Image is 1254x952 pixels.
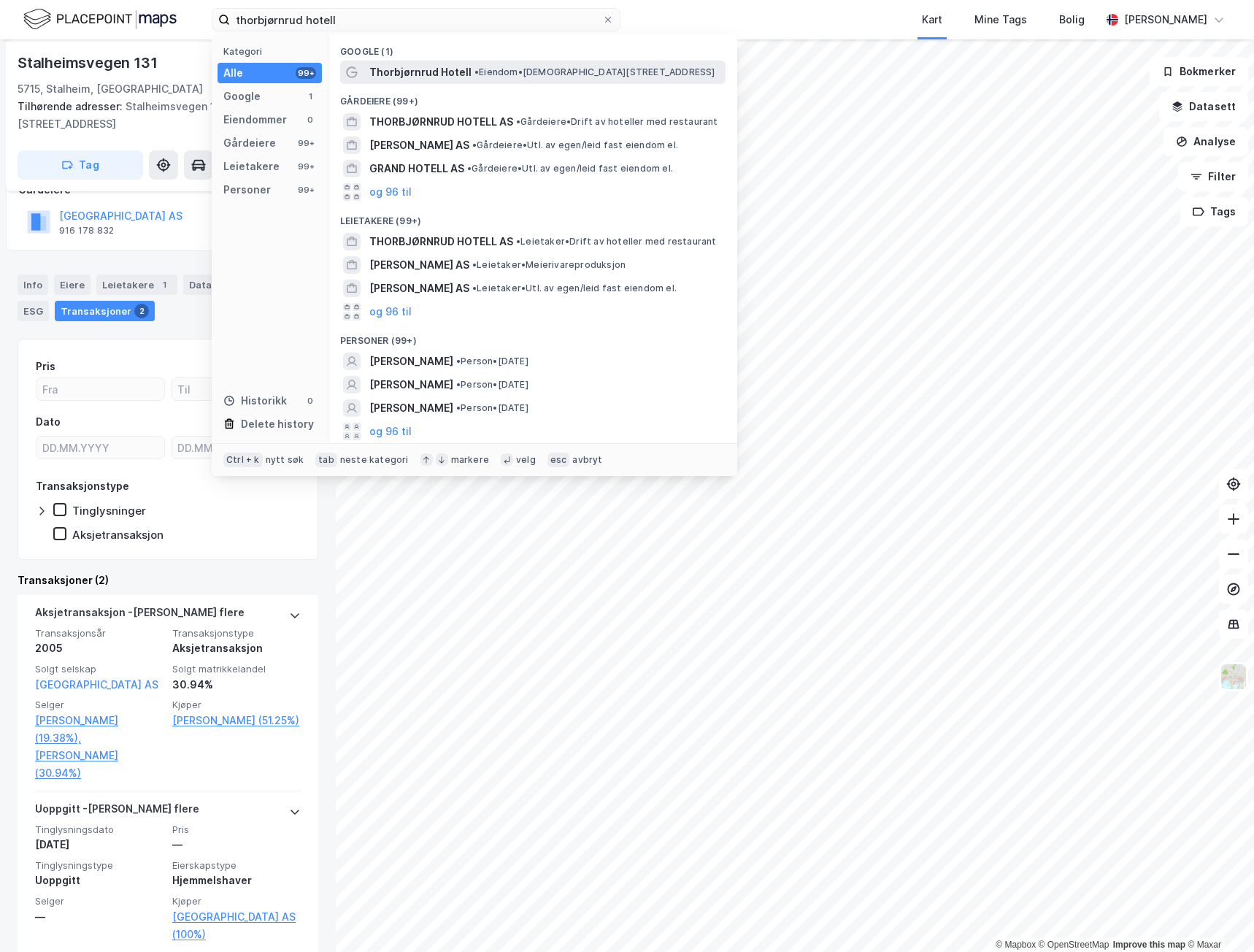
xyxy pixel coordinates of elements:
[35,908,164,926] div: —
[369,353,453,370] span: [PERSON_NAME]
[72,504,146,518] div: Tinglysninger
[1159,92,1248,121] button: Datasett
[369,64,472,81] span: Thorbjørnrud Hotell
[369,113,513,131] span: THORBJØRNRUD HOTELL AS
[456,379,528,391] span: Person • [DATE]
[1181,882,1254,952] iframe: Chat Widget
[369,376,453,394] span: [PERSON_NAME]
[1039,940,1109,950] a: OpenStreetMap
[304,114,316,126] div: 0
[456,356,461,366] span: •
[59,225,114,237] div: 916 178 832
[474,66,715,78] span: Eiendom • [DEMOGRAPHIC_DATA][STREET_ADDRESS]
[369,423,412,440] button: og 96 til
[172,627,301,640] span: Transaksjonstype
[18,51,160,74] div: Stalheimsvegen 131
[96,275,177,295] div: Leietakere
[223,158,280,175] div: Leietakere
[35,895,164,907] span: Selger
[472,139,678,151] span: Gårdeiere • Utl. av egen/leid fast eiendom el.
[172,640,301,657] div: Aksjetransaksjon
[304,91,316,102] div: 1
[35,824,164,836] span: Tinglysningsdato
[456,402,461,413] span: •
[296,161,316,172] div: 99+
[35,663,164,675] span: Solgt selskap
[328,323,737,350] div: Personer (99+)
[172,378,299,400] input: Til
[328,34,737,61] div: Google (1)
[172,663,301,675] span: Solgt matrikkelandel
[36,413,61,431] div: Dato
[369,280,469,297] span: [PERSON_NAME] AS
[304,395,316,407] div: 0
[35,800,199,824] div: Uoppgitt - [PERSON_NAME] flere
[296,184,316,196] div: 99+
[172,859,301,872] span: Eierskapstype
[35,872,164,889] div: Uoppgitt
[369,183,412,201] button: og 96 til
[451,454,489,466] div: markere
[223,46,322,57] div: Kategori
[223,134,276,152] div: Gårdeiere
[55,301,155,321] div: Transaksjoner
[456,379,461,390] span: •
[172,895,301,907] span: Kjøper
[1059,11,1085,28] div: Bolig
[183,275,238,295] div: Datasett
[230,9,602,31] input: Søk på adresse, matrikkel, gårdeiere, leietakere eller personer
[223,64,243,82] div: Alle
[296,137,316,149] div: 99+
[172,872,301,889] div: Hjemmelshaver
[172,676,301,694] div: 30.94%
[266,454,304,466] div: nytt søk
[18,275,48,295] div: Info
[172,437,299,458] input: DD.MM.YYYY
[296,67,316,79] div: 99+
[54,275,91,295] div: Eiere
[223,181,271,199] div: Personer
[35,836,164,853] div: [DATE]
[572,454,602,466] div: avbryt
[474,66,479,77] span: •
[516,116,520,127] span: •
[36,358,55,375] div: Pris
[328,204,737,230] div: Leietakere (99+)
[35,747,164,782] a: [PERSON_NAME] (30.94%)
[315,453,337,467] div: tab
[472,283,477,293] span: •
[456,402,528,414] span: Person • [DATE]
[328,84,737,110] div: Gårdeiere (99+)
[18,98,307,133] div: Stalheimsvegen 115, [STREET_ADDRESS]
[72,528,164,542] div: Aksjetransaksjon
[467,163,472,174] span: •
[35,712,164,747] a: [PERSON_NAME] (19.38%),
[996,940,1036,950] a: Mapbox
[369,399,453,417] span: [PERSON_NAME]
[36,437,164,458] input: DD.MM.YYYY
[369,233,513,250] span: THORBJØRNRUD HOTELL AS
[1163,127,1248,156] button: Analyse
[18,150,143,180] button: Tag
[472,259,626,271] span: Leietaker • Meierivareproduksjon
[172,712,301,729] a: [PERSON_NAME] (51.25%)
[1124,11,1207,28] div: [PERSON_NAME]
[516,116,718,128] span: Gårdeiere • Drift av hoteller med restaurant
[467,163,673,174] span: Gårdeiere • Utl. av egen/leid fast eiendom el.
[157,277,172,292] div: 1
[35,604,245,627] div: Aksjetransaksjon - [PERSON_NAME] flere
[35,627,164,640] span: Transaksjonsår
[369,137,469,154] span: [PERSON_NAME] AS
[456,356,528,367] span: Person • [DATE]
[1180,197,1248,226] button: Tags
[922,11,942,28] div: Kart
[472,283,677,294] span: Leietaker • Utl. av egen/leid fast eiendom el.
[18,301,49,321] div: ESG
[172,699,301,711] span: Kjøper
[472,259,477,270] span: •
[172,836,301,853] div: —
[1181,882,1254,952] div: Kontrollprogram for chat
[223,453,263,467] div: Ctrl + k
[340,454,409,466] div: neste kategori
[18,572,318,589] div: Transaksjoner (2)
